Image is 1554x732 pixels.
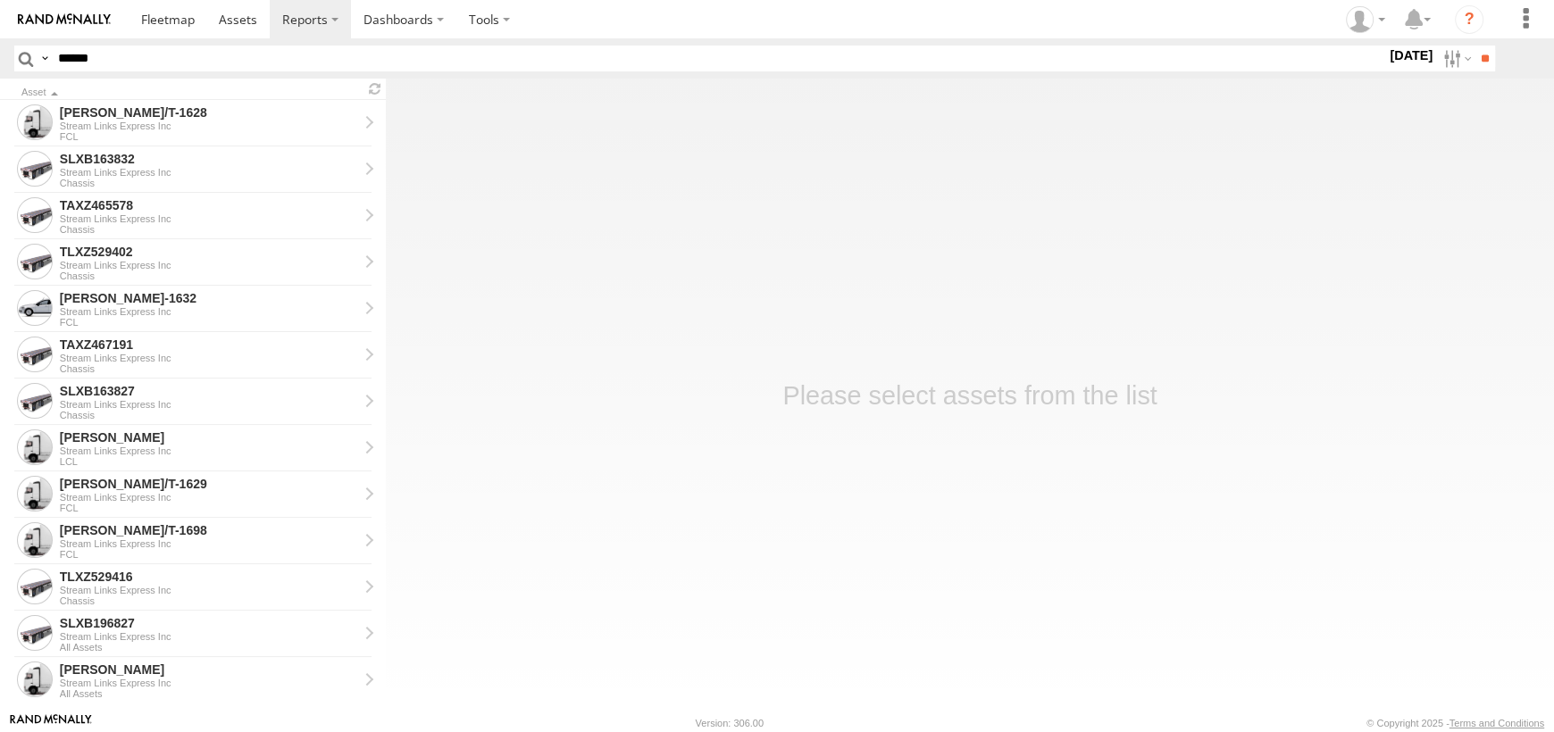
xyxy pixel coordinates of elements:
[60,353,358,363] div: Stream Links Express Inc
[60,410,358,420] div: Chassis
[60,595,358,606] div: Chassis
[10,714,92,732] a: Visit our Website
[60,549,358,560] div: FCL
[18,13,111,26] img: rand-logo.svg
[60,306,358,317] div: Stream Links Express Inc
[60,213,358,224] div: Stream Links Express Inc
[60,456,358,467] div: LCL
[60,151,358,167] div: SLXB163832 - View Asset History
[60,178,358,188] div: Chassis
[60,290,358,306] div: FRANKLIN T-1632 - View Asset History
[21,88,357,97] div: Click to Sort
[60,492,358,503] div: Stream Links Express Inc
[60,503,358,513] div: FCL
[60,197,358,213] div: TAXZ465578 - View Asset History
[60,244,358,260] div: TLXZ529402 - View Asset History
[60,476,358,492] div: ARMANDO/T-1629 - View Asset History
[60,337,358,353] div: TAXZ467191 - View Asset History
[60,538,358,549] div: Stream Links Express Inc
[60,167,358,178] div: Stream Links Express Inc
[60,383,358,399] div: SLXB163827 - View Asset History
[60,522,358,538] div: BRUCE/T-1698 - View Asset History
[60,121,358,131] div: Stream Links Express Inc
[60,661,358,678] div: CARLOS - View Asset History
[60,317,358,328] div: FCL
[60,104,358,121] div: JUSTIN/T-1628 - View Asset History
[1366,718,1544,728] div: © Copyright 2025 -
[60,131,358,142] div: FCL
[60,642,358,653] div: All Assets
[60,569,358,585] div: TLXZ529416 - View Asset History
[60,615,358,631] div: SLXB196827 - View Asset History
[60,631,358,642] div: Stream Links Express Inc
[60,399,358,410] div: Stream Links Express Inc
[60,678,358,688] div: Stream Links Express Inc
[1450,718,1544,728] a: Terms and Conditions
[364,80,386,97] span: Refresh
[1340,6,1391,33] div: Cynthia Wong
[60,363,358,374] div: Chassis
[1386,46,1436,65] label: [DATE]
[60,224,358,235] div: Chassis
[60,270,358,281] div: Chassis
[60,688,358,699] div: All Assets
[1455,5,1483,34] i: ?
[60,260,358,270] div: Stream Links Express Inc
[696,718,764,728] div: Version: 306.00
[1436,46,1475,71] label: Search Filter Options
[60,429,358,445] div: KENNY - View Asset History
[60,585,358,595] div: Stream Links Express Inc
[60,445,358,456] div: Stream Links Express Inc
[38,46,52,71] label: Search Query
